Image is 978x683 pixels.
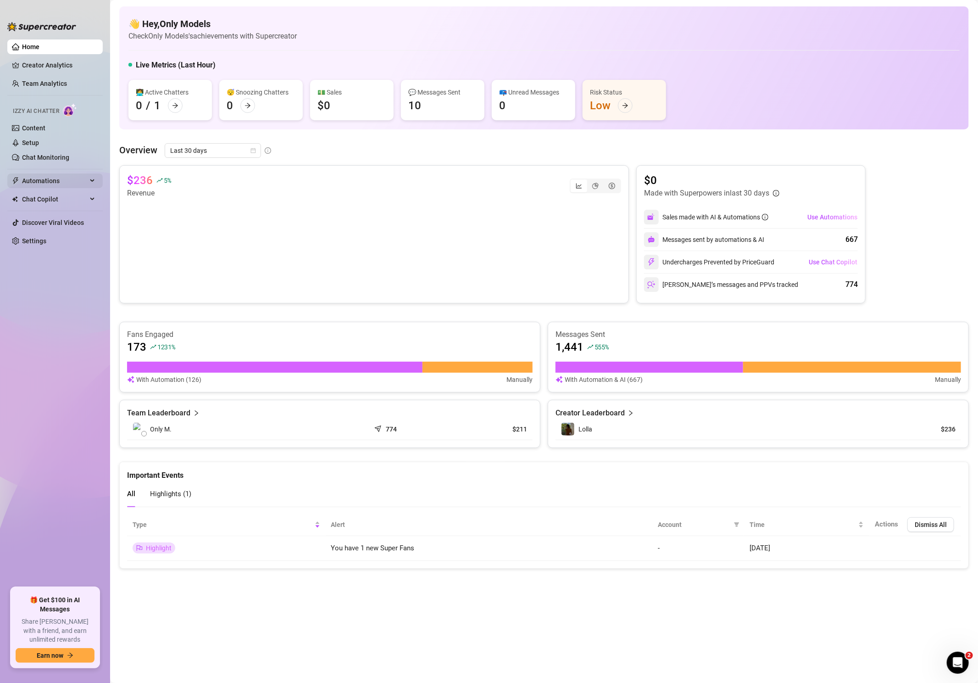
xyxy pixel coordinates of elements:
[590,87,659,97] div: Risk Status
[265,147,271,154] span: info-circle
[644,277,798,292] div: [PERSON_NAME]’s messages and PPVs tracked
[326,514,653,536] th: Alert
[914,425,956,434] article: $236
[556,408,625,419] article: Creator Leaderboard
[7,22,76,31] img: logo-BBDzfeDw.svg
[127,514,326,536] th: Type
[16,648,94,663] button: Earn nowarrow-right
[576,183,582,189] span: line-chart
[227,87,295,97] div: 😴 Snoozing Chatters
[22,192,87,207] span: Chat Copilot
[22,154,69,161] a: Chat Monitoring
[133,423,146,436] img: Only Models
[408,87,477,97] div: 💬 Messages Sent
[647,213,656,221] img: svg%3e
[12,196,18,202] img: Chat Copilot
[12,177,19,185] span: thunderbolt
[457,425,527,434] article: $211
[845,279,858,290] div: 774
[907,517,954,532] button: Dismiss All
[22,43,39,50] a: Home
[750,544,770,552] span: [DATE]
[773,190,779,196] span: info-circle
[570,179,621,193] div: segmented control
[658,544,660,552] span: -
[128,17,297,30] h4: 👋 Hey, Only Models
[648,236,655,243] img: svg%3e
[317,98,330,113] div: $0
[128,30,297,42] article: Check Only Models's achievements with Supercreator
[935,375,961,385] article: Manually
[16,617,94,644] span: Share [PERSON_NAME] with a friend, and earn unlimited rewards
[22,80,67,87] a: Team Analytics
[127,330,533,340] article: Fans Engaged
[250,148,256,153] span: calendar
[127,408,190,419] article: Team Leaderboard
[622,102,628,109] span: arrow-right
[193,408,200,419] span: right
[150,424,172,434] span: Only M.
[13,107,59,116] span: Izzy AI Chatter
[127,462,961,481] div: Important Events
[556,340,583,354] article: 1,441
[556,375,563,385] img: svg%3e
[136,87,205,97] div: 👩‍💻 Active Chatters
[146,544,172,552] span: Highlight
[809,258,857,266] span: Use Chat Copilot
[499,98,506,113] div: 0
[22,124,45,132] a: Content
[136,375,201,385] article: With Automation (126)
[127,490,135,498] span: All
[22,219,84,226] a: Discover Viral Videos
[154,98,161,113] div: 1
[170,144,256,157] span: Last 30 days
[127,188,171,199] article: Revenue
[136,545,143,551] span: flag
[133,520,313,530] span: Type
[628,408,634,419] span: right
[644,232,764,247] div: Messages sent by automations & AI
[808,255,858,269] button: Use Chat Copilot
[317,87,386,97] div: 💵 Sales
[947,652,969,674] iframe: Intercom live chat
[807,213,857,221] span: Use Automations
[587,344,594,350] span: rise
[915,521,947,528] span: Dismiss All
[565,375,643,385] article: With Automation & AI (667)
[22,139,39,146] a: Setup
[644,255,774,269] div: Undercharges Prevented by PriceGuard
[127,375,134,385] img: svg%3e
[644,188,769,199] article: Made with Superpowers in last 30 days
[734,522,739,527] span: filter
[845,234,858,245] div: 667
[164,176,171,185] span: 5 %
[157,342,175,351] span: 1231 %
[136,98,142,113] div: 0
[762,214,768,220] span: info-circle
[374,423,383,432] span: send
[244,102,251,109] span: arrow-right
[732,518,741,532] span: filter
[744,514,869,536] th: Time
[647,280,656,289] img: svg%3e
[150,490,191,498] span: Highlights ( 1 )
[227,98,233,113] div: 0
[592,183,599,189] span: pie-chart
[119,143,157,157] article: Overview
[127,340,146,354] article: 173
[22,174,87,188] span: Automations
[875,520,898,528] span: Actions
[386,425,397,434] article: 774
[22,58,95,73] a: Creator Analytics
[67,652,73,659] span: arrow-right
[966,652,973,659] span: 2
[331,544,415,552] span: You have 1 new Super Fans
[807,210,858,224] button: Use Automations
[37,652,63,659] span: Earn now
[16,596,94,614] span: 🎁 Get $100 in AI Messages
[662,212,768,222] div: Sales made with AI & Automations
[499,87,568,97] div: 📪 Unread Messages
[578,425,592,433] span: Lolla
[408,98,421,113] div: 10
[22,237,46,245] a: Settings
